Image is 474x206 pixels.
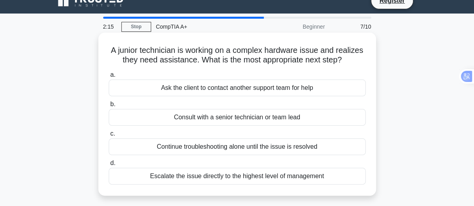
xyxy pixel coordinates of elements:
[109,80,366,96] div: Ask the client to contact another support team for help
[110,159,115,166] span: d.
[260,19,330,35] div: Beginner
[151,19,260,35] div: CompTIA A+
[108,45,367,65] h5: A junior technician is working on a complex hardware issue and realizes they need assistance. Wha...
[330,19,376,35] div: 7/10
[109,168,366,185] div: Escalate the issue directly to the highest level of management
[110,71,115,78] span: a.
[110,101,115,107] span: b.
[98,19,121,35] div: 2:15
[110,130,115,137] span: c.
[121,22,151,32] a: Stop
[109,109,366,126] div: Consult with a senior technician or team lead
[109,138,366,155] div: Continue troubleshooting alone until the issue is resolved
